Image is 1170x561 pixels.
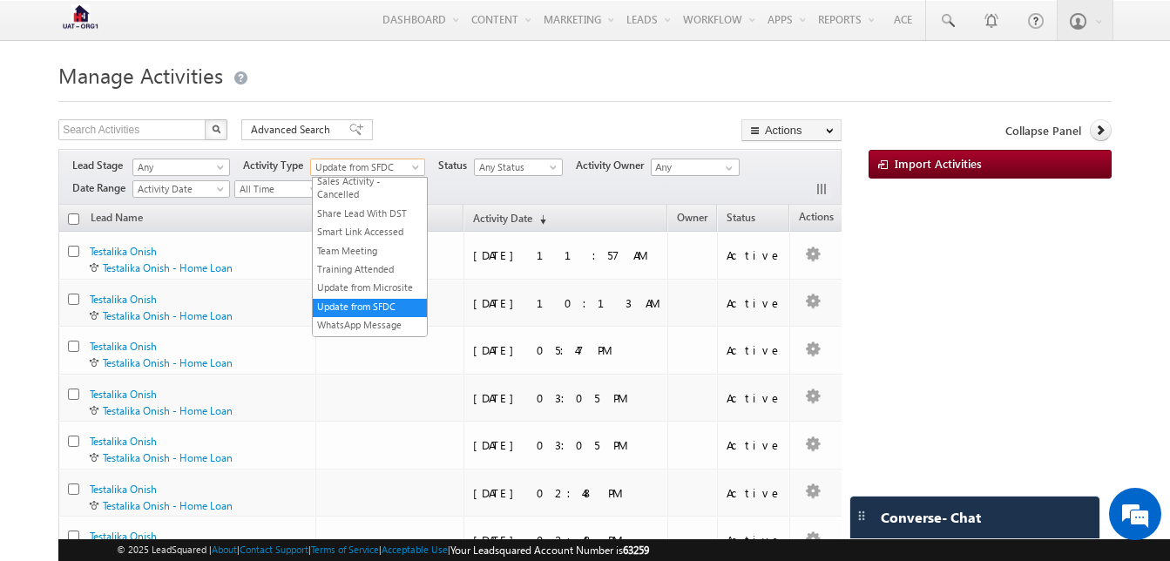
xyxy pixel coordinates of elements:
span: Any Status [475,159,558,175]
a: Share Lead With DST [313,206,427,220]
a: Team Meeting [313,244,427,257]
div: Chat with us now [91,91,293,114]
img: Search [212,125,220,133]
a: Testalika Onish [90,483,157,496]
div: Active [727,295,782,311]
a: Testalika Onish - Home Loan [103,451,233,464]
a: Contact Support [240,544,308,555]
a: Update from SFDC [313,300,427,313]
span: (sorted descending) [532,213,546,226]
span: Import Activities [895,156,982,171]
span: Lead Stage [72,158,130,173]
a: Testalika Onish [90,435,157,448]
span: All Time [235,181,318,197]
a: Testalika Onish - Home Loan [103,499,233,512]
a: Testalika Onish [90,340,157,353]
a: Activity Date(sorted descending) [464,208,555,231]
a: Testalika Onish [90,388,157,401]
span: Activity Type [243,158,310,173]
td: [DATE] 11:57 AM [463,232,667,280]
td: [DATE] 02:48 PM [463,470,667,517]
td: [DATE] 03:05 PM [463,375,667,422]
span: 63259 [623,544,649,557]
a: About [212,544,237,555]
a: Training Attended [313,262,427,275]
textarea: Type your message and hit 'Enter' [23,161,318,421]
a: Update from Microsite [313,280,427,294]
div: Active [727,532,782,548]
div: Active [727,342,782,358]
input: Type to Search [651,159,740,176]
a: Update from SFDC [310,159,425,176]
a: Any [132,159,230,176]
span: Manage Activities [58,61,223,89]
span: Collapse Panel [1005,123,1081,139]
div: Active [727,247,782,263]
span: Lead Name [82,208,152,231]
span: Activity Owner [576,158,651,173]
img: carter-drag [855,509,869,523]
a: Testalika Onish - Home Loan [103,404,233,417]
div: Minimize live chat window [286,9,328,51]
span: Date Range [72,180,132,196]
div: Active [727,485,782,501]
a: Smart Link Accessed [313,225,427,238]
a: All Time [234,180,323,198]
a: WhatsApp Message [313,318,427,331]
a: Status [718,208,764,231]
img: d_60004797649_company_0_60004797649 [30,91,73,114]
input: Check all records [68,213,79,225]
span: Advanced Search [251,122,335,138]
div: Active [727,390,782,406]
em: Start Chat [237,436,316,459]
td: [DATE] 03:05 PM [463,422,667,470]
td: [DATE] 10:13 AM [463,280,667,328]
span: Owner [677,211,707,224]
a: Any Status [474,159,563,176]
a: Terms of Service [311,544,379,555]
div: Active [727,437,782,453]
span: © 2025 LeadSquared | | | | | [117,542,649,558]
span: Status [727,211,755,224]
a: Sales Activity - Cancelled [313,174,427,201]
td: [DATE] 05:47 PM [463,327,667,375]
span: Converse - Chat [881,510,981,525]
a: Testalika Onish [90,530,157,543]
a: Testalika Onish [90,245,157,258]
img: Custom Logo [58,4,102,35]
span: Status [438,158,474,173]
span: Actions [790,207,842,230]
button: Actions [741,119,842,141]
a: Testalika Onish - Home Loan [103,261,233,274]
span: Any [133,159,224,175]
span: Activity Date [133,181,224,197]
a: Testalika Onish - Home Loan [103,309,233,322]
a: Testalika Onish [90,293,157,306]
ul: Update from SFDC [312,177,428,337]
a: Testalika Onish - Home Loan [103,356,233,369]
a: Activity Date [132,180,230,198]
span: Your Leadsquared Account Number is [450,544,649,557]
a: Show All Items [716,159,738,177]
a: Acceptable Use [382,544,448,555]
span: Update from SFDC [311,159,416,175]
